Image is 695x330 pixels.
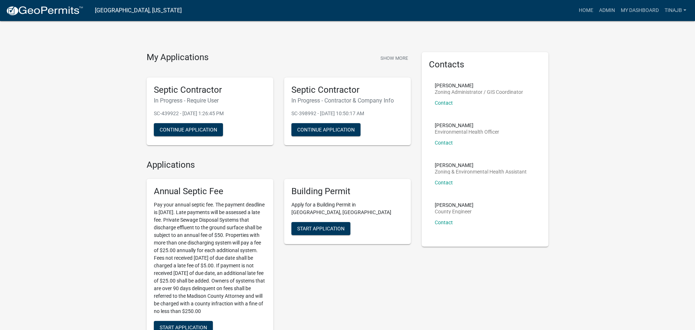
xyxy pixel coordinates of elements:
button: Continue Application [291,123,361,136]
h5: Septic Contractor [291,85,404,95]
h5: Building Permit [291,186,404,197]
p: Pay your annual septic fee. The payment deadline is [DATE]. Late payments will be assessed a late... [154,201,266,315]
p: Apply for a Building Permit in [GEOGRAPHIC_DATA], [GEOGRAPHIC_DATA] [291,201,404,216]
h5: Annual Septic Fee [154,186,266,197]
h6: In Progress - Require User [154,97,266,104]
p: [PERSON_NAME] [435,163,527,168]
a: Contact [435,140,453,146]
p: [PERSON_NAME] [435,202,473,208]
button: Show More [378,52,411,64]
a: Tinajb [662,4,689,17]
a: [GEOGRAPHIC_DATA], [US_STATE] [95,4,182,17]
p: SC-398992 - [DATE] 10:50:17 AM [291,110,404,117]
h5: Contacts [429,59,541,70]
p: [PERSON_NAME] [435,123,499,128]
a: Contact [435,220,453,225]
h4: My Applications [147,52,208,63]
a: Contact [435,100,453,106]
h4: Applications [147,160,411,170]
p: Zoning & Environmental Health Assistant [435,169,527,174]
p: SC-439922 - [DATE] 1:26:45 PM [154,110,266,117]
span: Start Application [297,226,345,231]
h6: In Progress - Contractor & Company Info [291,97,404,104]
a: Contact [435,180,453,185]
p: Zoning Administrator / GIS Coordinator [435,89,523,95]
p: County Engineer [435,209,473,214]
a: My Dashboard [618,4,662,17]
button: Continue Application [154,123,223,136]
h5: Septic Contractor [154,85,266,95]
button: Start Application [291,222,350,235]
p: Environmental Health Officer [435,129,499,134]
a: Home [576,4,596,17]
p: [PERSON_NAME] [435,83,523,88]
a: Admin [596,4,618,17]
